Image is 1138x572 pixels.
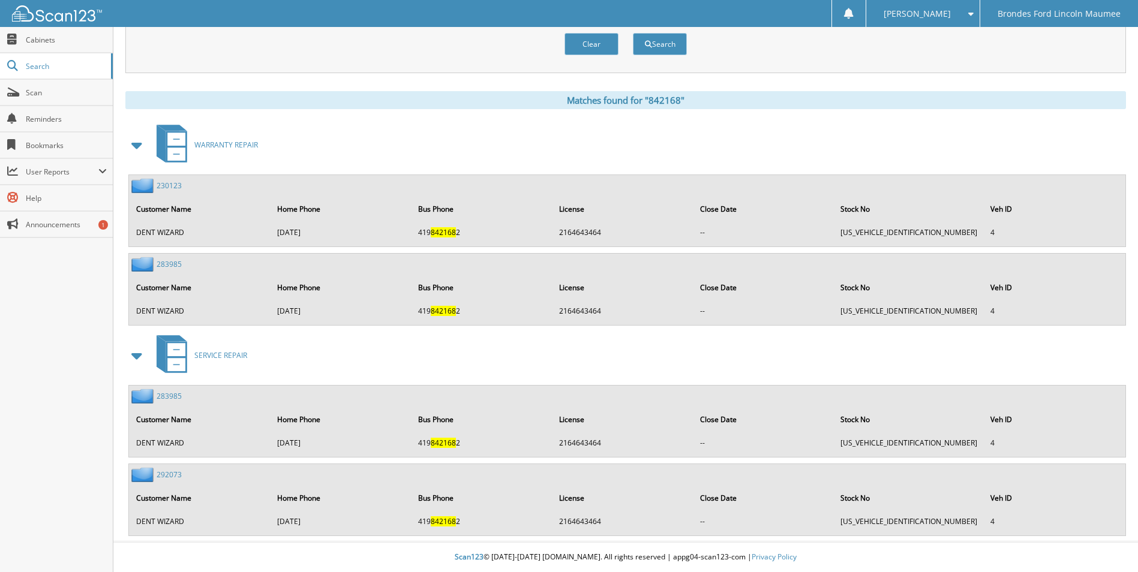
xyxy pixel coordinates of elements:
img: folder2.png [131,178,157,193]
span: WARRANTY REPAIR [194,140,258,150]
th: Customer Name [130,275,270,300]
span: Search [26,61,105,71]
span: Brondes Ford Lincoln Maumee [998,10,1121,17]
th: Close Date [694,407,834,432]
span: User Reports [26,167,98,177]
div: © [DATE]-[DATE] [DOMAIN_NAME]. All rights reserved | appg04-scan123-com | [113,543,1138,572]
img: folder2.png [131,389,157,404]
td: 4 [984,301,1124,321]
th: Home Phone [271,486,411,510]
td: [US_VEHICLE_IDENTIFICATION_NUMBER] [834,511,983,531]
td: 419 2 [412,301,552,321]
td: [DATE] [271,222,411,242]
td: 2164643464 [553,433,693,453]
iframe: Chat Widget [1078,514,1138,572]
th: Stock No [834,486,983,510]
span: 842168 [431,227,456,237]
span: SERVICE REPAIR [194,350,247,360]
th: Close Date [694,197,834,221]
td: -- [694,222,834,242]
td: 2164643464 [553,222,693,242]
td: -- [694,433,834,453]
th: Stock No [834,197,983,221]
a: 292073 [157,469,182,480]
span: Bookmarks [26,140,107,150]
td: 2164643464 [553,511,693,531]
td: 4 [984,511,1124,531]
span: 842168 [431,306,456,316]
td: -- [694,511,834,531]
button: Clear [565,33,618,55]
td: [US_VEHICLE_IDENTIFICATION_NUMBER] [834,433,983,453]
a: WARRANTY REPAIR [149,121,258,168]
td: 419 2 [412,511,552,531]
td: -- [694,301,834,321]
span: 842168 [431,438,456,448]
a: 283985 [157,259,182,269]
th: Veh ID [984,486,1124,510]
td: DENT WIZARD [130,301,270,321]
th: Veh ID [984,275,1124,300]
span: Announcements [26,219,107,230]
th: Close Date [694,486,834,510]
div: 1 [98,220,108,230]
th: Close Date [694,275,834,300]
td: 4 [984,222,1124,242]
span: Help [26,193,107,203]
td: DENT WIZARD [130,222,270,242]
th: Veh ID [984,407,1124,432]
td: [DATE] [271,433,411,453]
span: Cabinets [26,35,107,45]
td: [US_VEHICLE_IDENTIFICATION_NUMBER] [834,222,983,242]
td: DENT WIZARD [130,433,270,453]
span: Reminders [26,114,107,124]
td: 4 [984,433,1124,453]
a: 230123 [157,180,182,191]
th: Bus Phone [412,275,552,300]
td: 419 2 [412,222,552,242]
a: 283985 [157,391,182,401]
img: folder2.png [131,257,157,272]
th: Stock No [834,275,983,300]
th: Veh ID [984,197,1124,221]
th: Customer Name [130,197,270,221]
td: DENT WIZARD [130,511,270,531]
th: Stock No [834,407,983,432]
td: 419 2 [412,433,552,453]
a: SERVICE REPAIR [149,332,247,379]
span: 842168 [431,516,456,526]
th: Bus Phone [412,486,552,510]
button: Search [633,33,687,55]
td: [DATE] [271,511,411,531]
th: License [553,275,693,300]
td: 2164643464 [553,301,693,321]
th: Home Phone [271,407,411,432]
th: Bus Phone [412,197,552,221]
th: Home Phone [271,197,411,221]
img: scan123-logo-white.svg [12,5,102,22]
span: Scan123 [455,552,484,562]
img: folder2.png [131,467,157,482]
div: Matches found for "842168" [125,91,1126,109]
th: License [553,197,693,221]
td: [DATE] [271,301,411,321]
span: Scan [26,88,107,98]
th: Bus Phone [412,407,552,432]
th: Home Phone [271,275,411,300]
span: [PERSON_NAME] [884,10,951,17]
th: Customer Name [130,407,270,432]
th: License [553,486,693,510]
a: Privacy Policy [752,552,797,562]
th: Customer Name [130,486,270,510]
th: License [553,407,693,432]
td: [US_VEHICLE_IDENTIFICATION_NUMBER] [834,301,983,321]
